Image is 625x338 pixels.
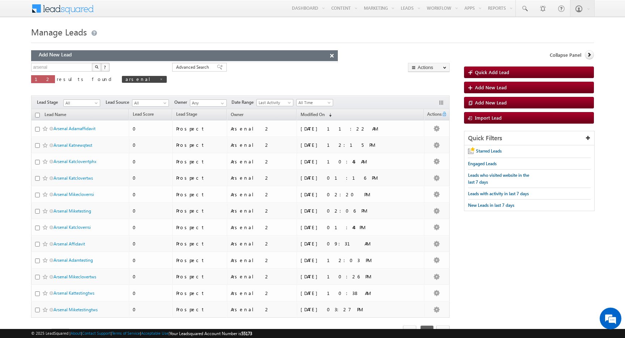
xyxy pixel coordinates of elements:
[550,52,581,58] span: Collapse Panel
[54,241,85,247] a: Arsenal Affidavit
[104,64,107,70] span: ?
[301,125,400,132] div: [DATE] 11:22 AM
[231,257,294,264] div: Arsenal 2
[39,49,72,58] span: Add New Lead
[326,51,338,61] button: ×
[231,224,294,231] div: Arsenal 2
[133,111,154,117] span: Lead Score
[420,325,434,338] span: 1
[71,331,81,335] a: About
[475,99,507,106] span: Add New Lead
[231,191,294,198] div: Arsenal 2
[133,175,169,181] div: 0
[231,158,294,165] div: Arsenal 2
[173,110,201,120] a: Lead Stage
[301,306,400,313] div: [DATE] 03:27 PM
[54,257,93,263] a: Arsenal Adamtesting
[468,161,497,166] span: Engaged Leads
[231,306,294,313] div: Arsenal 2
[133,224,169,231] div: 0
[106,99,132,106] span: Lead Source
[133,290,169,296] div: 0
[54,192,94,197] a: Arsenal Mikecloverrsi
[176,273,223,280] div: Prospect
[301,142,400,148] div: [DATE] 12:15 PM
[468,191,529,196] span: Leads with activity in last 7 days
[231,273,294,280] div: Arsenal 2
[176,64,211,70] span: Advanced Search
[297,99,331,106] span: All Time
[170,331,252,336] span: Your Leadsquared Account Number is
[54,208,91,214] a: Arsenal Miketesting
[301,240,400,247] div: [DATE] 09:31 AM
[296,99,333,106] a: All Time
[231,240,294,247] div: Arsenal 2
[132,99,169,107] a: All
[257,99,291,106] span: Last Activity
[54,126,95,131] a: Arsenal Adamaffidavit
[54,175,93,181] a: Arsenal Katclovertws
[301,158,400,165] div: [DATE] 10:45 AM
[54,159,97,164] a: Arsenal Katcloverrtphx
[35,76,51,82] span: 12
[132,100,167,106] span: All
[133,306,169,313] div: 0
[190,99,227,107] input: Type to Search
[231,125,294,132] div: Arsenal 2
[101,63,110,72] button: ?
[468,172,529,185] span: Leads who visited website in the last 7 days
[301,191,400,198] div: [DATE] 02:20 PM
[133,142,169,148] div: 0
[475,84,507,90] span: Add New Lead
[176,306,223,313] div: Prospect
[231,175,294,181] div: Arsenal 2
[54,142,92,148] a: Arsenal Katnewqtest
[54,307,98,312] a: Arsenal Miketestingtws
[54,224,91,230] a: Arsenal Katcloverrsi
[82,331,111,335] a: Contact Support
[176,191,223,198] div: Prospect
[176,142,223,148] div: Prospect
[129,110,157,120] a: Lead Score
[63,99,100,107] a: All
[133,257,169,264] div: 0
[174,99,190,106] span: Owner
[176,175,223,181] div: Prospect
[31,329,46,335] div: Show
[54,274,96,279] a: Arsenal Mikeclovertws
[133,273,169,280] div: 0
[54,290,94,296] a: Arsenal Kattestingtws
[133,191,169,198] div: 0
[231,99,256,106] span: Date Range
[231,207,294,214] div: Arsenal 2
[95,65,98,69] img: Search
[75,328,154,336] div: 1 - 12 of 12
[231,290,294,296] div: Arsenal 2
[301,175,400,181] div: [DATE] 01:16 PM
[436,326,450,338] a: next
[31,330,252,337] span: © 2025 LeadSquared | | | | |
[35,113,40,117] input: Check all records
[301,224,400,231] div: [DATE] 01:44 PM
[231,142,294,148] div: Arsenal 2
[475,115,502,121] span: Import Lead
[176,257,223,264] div: Prospect
[301,290,400,296] div: [DATE] 10:38 AM
[126,76,156,82] span: arsenal
[464,131,594,145] div: Quick Filters
[64,100,98,106] span: All
[241,331,252,336] span: 55173
[301,257,400,264] div: [DATE] 12:03 PM
[297,110,335,120] a: Modified On (sorted descending)
[141,331,169,335] a: Acceptable Use
[217,100,226,107] a: Show All Items
[326,112,332,118] span: (sorted descending)
[176,224,223,231] div: Prospect
[133,207,169,214] div: 0
[176,111,197,117] span: Lead Stage
[176,158,223,165] div: Prospect
[403,326,416,338] a: prev
[57,76,114,82] span: results found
